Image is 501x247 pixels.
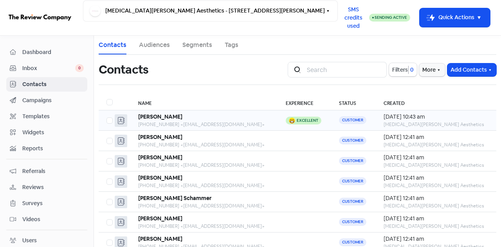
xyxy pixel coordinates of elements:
div: [DATE] 12:41 am [384,153,488,162]
div: [DATE] 12:41 am [384,235,488,243]
a: Templates [6,109,87,124]
a: Reports [6,141,87,156]
span: Customer [339,157,366,165]
th: Status [331,94,376,110]
a: Surveys [6,196,87,211]
div: [DATE] 12:41 am [384,174,488,182]
b: [PERSON_NAME] [138,113,182,120]
span: Contacts [22,80,84,88]
b: [PERSON_NAME] [138,133,182,141]
a: SMS credits used [338,13,369,21]
span: Customer [339,238,366,246]
th: Experience [278,94,331,110]
div: Excellent [297,119,318,123]
span: Campaigns [22,96,84,105]
button: Quick Actions [420,8,490,27]
span: Referrals [22,167,84,175]
div: [DATE] 12:41 am [384,215,488,223]
span: Customer [339,116,366,124]
span: SMS credits used [344,5,362,30]
span: Customer [339,137,366,144]
div: [DATE] 10:43 am [384,113,488,121]
div: [PHONE_NUMBER] <[EMAIL_ADDRESS][DOMAIN_NAME]> [138,223,270,230]
span: Customer [339,198,366,206]
span: 0 [409,66,414,74]
span: Inbox [22,64,75,72]
span: Sending Active [375,15,407,20]
span: Dashboard [22,48,84,56]
a: Referrals [6,164,87,178]
div: [MEDICAL_DATA][PERSON_NAME] Aesthetics [384,162,488,169]
div: [DATE] 12:41 am [384,133,488,141]
span: 0 [75,64,84,72]
div: [MEDICAL_DATA][PERSON_NAME] Aesthetics [384,121,488,128]
th: Name [130,94,278,110]
a: Widgets [6,125,87,140]
b: [PERSON_NAME] Schammer [138,195,212,202]
span: Widgets [22,128,84,137]
b: [PERSON_NAME] [138,235,182,242]
th: Created [376,94,496,110]
button: Add Contacts [447,63,496,76]
a: Videos [6,212,87,227]
a: Segments [182,40,212,50]
a: Campaigns [6,93,87,108]
span: Templates [22,112,84,121]
span: Customer [339,218,366,226]
b: [PERSON_NAME] [138,154,182,161]
b: [PERSON_NAME] [138,174,182,181]
a: Audiences [139,40,170,50]
div: Users [22,236,37,245]
span: Customer [339,177,366,185]
div: [MEDICAL_DATA][PERSON_NAME] Aesthetics [384,182,488,189]
span: Filters [392,66,408,74]
div: [PHONE_NUMBER] <[EMAIL_ADDRESS][DOMAIN_NAME]> [138,121,270,128]
div: [DATE] 12:41 am [384,194,488,202]
div: [PHONE_NUMBER] <[EMAIL_ADDRESS][DOMAIN_NAME]> [138,202,270,209]
span: Surveys [22,199,84,207]
div: [MEDICAL_DATA][PERSON_NAME] Aesthetics [384,141,488,148]
div: [MEDICAL_DATA][PERSON_NAME] Aesthetics [384,223,488,230]
a: Tags [225,40,238,50]
h1: Contacts [99,57,148,82]
button: More [419,63,445,76]
a: Reviews [6,180,87,195]
a: Inbox 0 [6,61,87,76]
button: Filters0 [389,63,417,76]
span: Videos [22,215,84,224]
span: Reviews [22,183,84,191]
a: Dashboard [6,45,87,59]
span: Reports [22,144,84,153]
a: Contacts [99,40,126,50]
div: [MEDICAL_DATA][PERSON_NAME] Aesthetics [384,202,488,209]
b: [PERSON_NAME] [138,215,182,222]
button: [MEDICAL_DATA][PERSON_NAME] Aesthetics - [STREET_ADDRESS][PERSON_NAME] [83,0,338,22]
div: [PHONE_NUMBER] <[EMAIL_ADDRESS][DOMAIN_NAME]> [138,141,270,148]
div: [PHONE_NUMBER] <[EMAIL_ADDRESS][DOMAIN_NAME]> [138,162,270,169]
div: [PHONE_NUMBER] <[EMAIL_ADDRESS][DOMAIN_NAME]> [138,182,270,189]
a: Contacts [6,77,87,92]
a: Sending Active [369,13,410,22]
input: Search [302,62,387,78]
